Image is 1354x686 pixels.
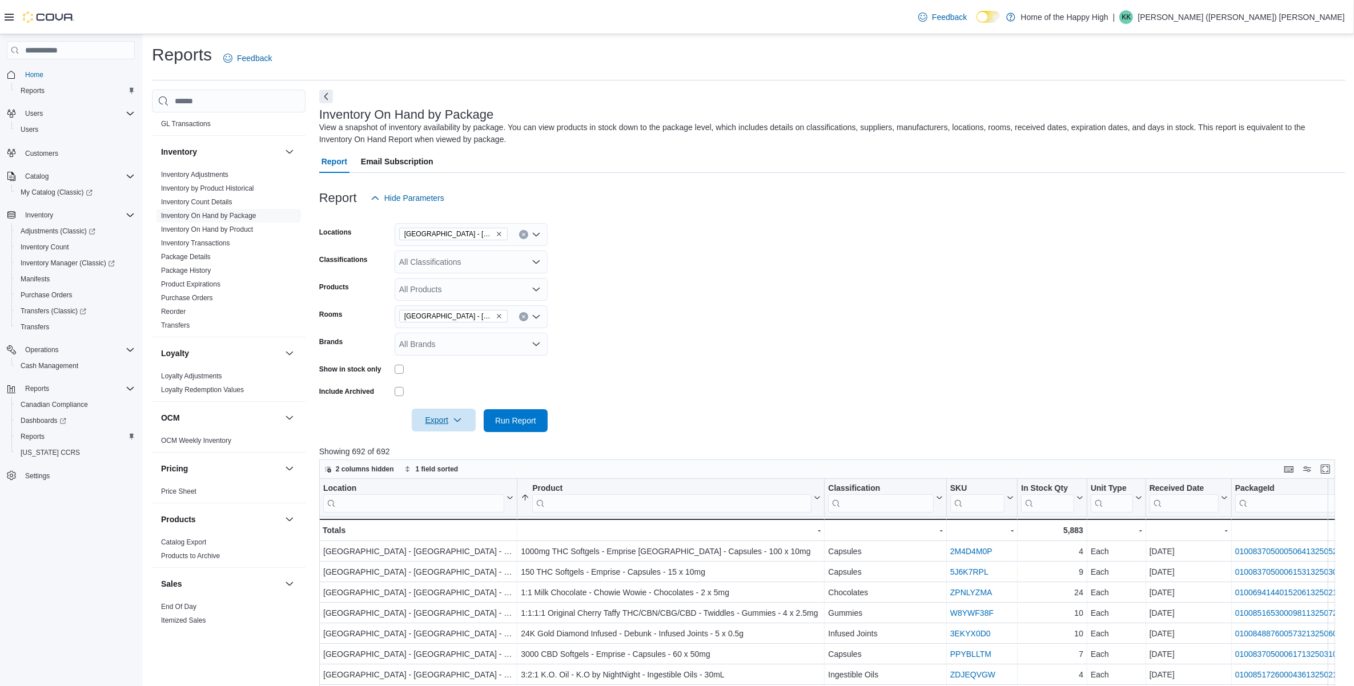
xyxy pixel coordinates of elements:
button: Loyalty [161,348,280,359]
button: OCM [283,411,296,425]
span: Reports [16,84,135,98]
div: [GEOGRAPHIC_DATA] - [GEOGRAPHIC_DATA] - Fire & Flower [323,606,513,620]
span: Report [322,150,347,173]
button: Inventory [283,145,296,159]
button: Settings [2,467,139,484]
label: Classifications [319,255,368,264]
span: Users [16,123,135,136]
label: Locations [319,228,352,237]
div: [GEOGRAPHIC_DATA] - [GEOGRAPHIC_DATA] - Fire & Flower [323,586,513,599]
span: Transfers (Classic) [16,304,135,318]
h3: Sales [161,578,182,590]
span: Feedback [932,11,967,23]
h3: Pricing [161,463,188,474]
a: Inventory Count [16,240,74,254]
h3: Inventory On Hand by Package [319,108,494,122]
span: Transfers [161,321,190,330]
span: End Of Day [161,602,196,611]
button: Reports [21,382,54,396]
div: Unit Type [1091,483,1133,513]
div: Product [532,483,811,513]
div: Finance [152,103,306,135]
button: Pricing [161,463,280,474]
span: Inventory Transactions [161,239,230,248]
div: 10 [1021,627,1083,640]
img: Cova [23,11,74,23]
div: [DATE] [1149,606,1227,620]
div: View a snapshot of inventory availability by package. You can view products in stock down to the ... [319,122,1340,146]
button: Sales [161,578,280,590]
span: Users [21,125,38,134]
div: Products [152,535,306,567]
span: Settings [25,471,50,481]
div: Each [1091,586,1142,599]
span: Inventory Adjustments [161,170,228,179]
button: Inventory Count [11,239,139,255]
span: Customers [21,146,135,160]
a: Product Expirations [161,280,220,288]
div: Capsules [828,544,942,558]
div: 24K Gold Diamond Infused - Debunk - Infused Joints - 5 x 0.5g [521,627,821,640]
a: PPYBLLTM [950,649,991,659]
button: Reports [2,381,139,397]
a: Purchase Orders [16,288,77,302]
button: Export [412,409,476,431]
div: - [1149,523,1227,537]
span: Package Details [161,252,211,261]
a: Reports [16,430,49,443]
a: ZDJEQVGW [950,670,995,679]
button: Received Date [1149,483,1227,513]
div: Totals [323,523,513,537]
span: Manifests [16,272,135,286]
label: Include Archived [319,387,374,396]
button: Catalog [2,168,139,184]
span: KK [1122,10,1131,24]
div: Product [532,483,811,494]
a: Users [16,123,43,136]
a: Cash Management [16,359,83,373]
a: 2M4D4M0P [950,547,993,556]
div: Infused Joints [828,627,942,640]
button: Users [21,107,47,120]
a: End Of Day [161,603,196,611]
button: Keyboard shortcuts [1282,462,1296,476]
button: Customers [2,144,139,161]
a: Inventory On Hand by Product [161,225,253,233]
a: My Catalog (Classic) [16,185,97,199]
span: Feedback [237,53,272,64]
label: Rooms [319,310,343,319]
a: Catalog Export [161,538,206,546]
button: Inventory [161,146,280,158]
button: Remove North Battleford - Elkadri Plaza - Fire & Flower from selection in this group [496,231,503,237]
button: Cash Management [11,358,139,374]
button: Hide Parameters [366,187,449,209]
button: In Stock Qty [1021,483,1083,513]
a: Inventory Manager (Classic) [16,256,119,270]
label: Brands [319,337,343,346]
a: Manifests [16,272,54,286]
span: Catalog [21,170,135,183]
a: W8YWF38F [950,608,994,618]
div: 1:1:1:1 Original Cherry Taffy THC/CBN/CBG/CBD - Twiddles - Gummies - 4 x 2.5mg [521,606,821,620]
span: Inventory [25,211,53,220]
a: OCM Weekly Inventory [161,437,231,445]
div: In Stock Qty [1021,483,1074,494]
span: Inventory [21,208,135,222]
span: Transfers [21,322,49,332]
a: Feedback [219,47,276,70]
span: Dashboards [16,414,135,427]
span: Washington CCRS [16,446,135,459]
span: North Battleford - Elkadri Plaza - Fire & Flower - Sellable [399,310,508,322]
span: Inventory Count [21,243,69,252]
a: Dashboards [16,414,71,427]
span: Inventory by Product Historical [161,184,254,193]
a: 5J6K7RPL [950,567,989,576]
button: Open list of options [532,312,541,321]
div: Location [323,483,504,494]
a: Reports [16,84,49,98]
span: My Catalog (Classic) [21,188,93,197]
div: Loyalty [152,369,306,401]
button: OCM [161,412,280,423]
a: Transfers [161,321,190,329]
span: Export [419,409,469,431]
